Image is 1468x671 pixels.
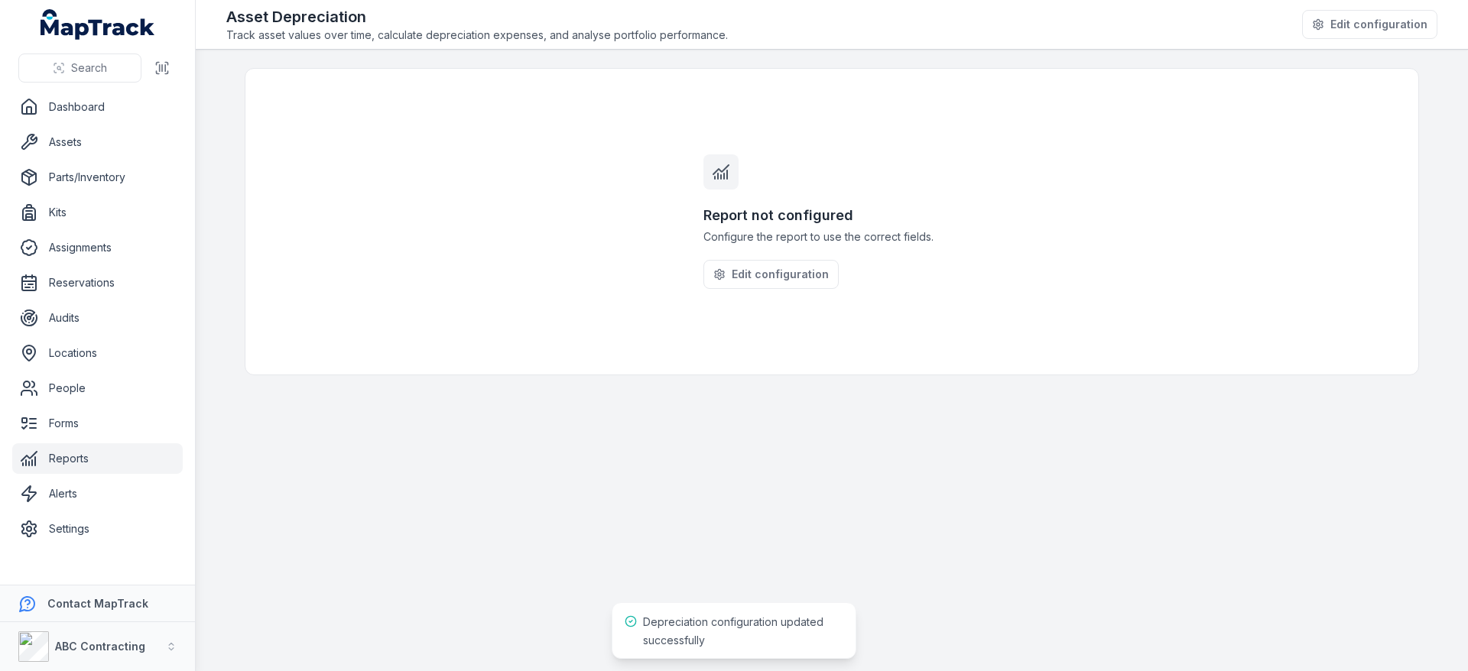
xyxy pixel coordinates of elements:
span: Search [71,60,107,76]
a: Assignments [12,232,183,263]
a: Parts/Inventory [12,162,183,193]
a: Reservations [12,267,183,298]
a: MapTrack [41,9,155,40]
a: Alerts [12,478,183,509]
strong: Contact MapTrack [47,597,148,610]
a: Forms [12,408,183,439]
button: Edit configuration [1302,10,1437,39]
a: Kits [12,197,183,228]
span: Depreciation configuration updated successfully [643,615,823,647]
strong: ABC Contracting [55,640,145,653]
a: Audits [12,303,183,333]
button: Edit configuration [703,260,839,289]
button: Search [18,53,141,83]
a: People [12,373,183,404]
span: Track asset values over time, calculate depreciation expenses, and analyse portfolio performance. [226,28,728,43]
h2: Asset Depreciation [226,6,728,28]
a: Settings [12,514,183,544]
a: Assets [12,127,183,157]
a: Reports [12,443,183,474]
h3: Report not configured [703,205,960,226]
a: Locations [12,338,183,368]
a: Dashboard [12,92,183,122]
span: Configure the report to use the correct fields. [703,229,960,245]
